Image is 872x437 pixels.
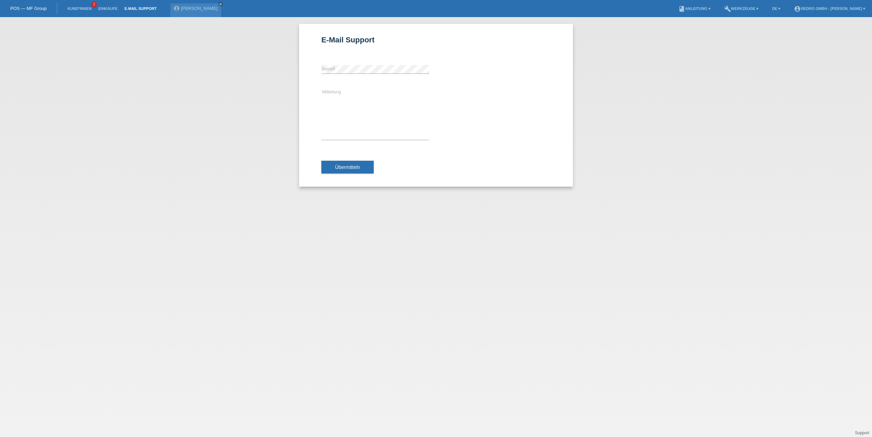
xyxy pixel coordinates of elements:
[10,6,47,11] a: POS — MF Group
[724,5,731,12] i: build
[769,6,784,11] a: DE ▾
[95,6,121,11] a: Einkäufe
[121,6,160,11] a: E-Mail Support
[64,6,95,11] a: Kund*innen
[678,5,685,12] i: book
[794,5,801,12] i: account_circle
[181,6,218,11] a: [PERSON_NAME]
[91,2,97,8] span: 2
[321,36,551,44] h1: E-Mail Support
[855,431,869,435] a: Support
[675,6,714,11] a: bookAnleitung ▾
[321,161,374,174] button: Übermitteln
[219,2,222,6] i: close
[335,164,360,170] span: Übermitteln
[721,6,762,11] a: buildWerkzeuge ▾
[791,6,869,11] a: account_circleRedro GmbH - [PERSON_NAME] ▾
[218,2,223,6] a: close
